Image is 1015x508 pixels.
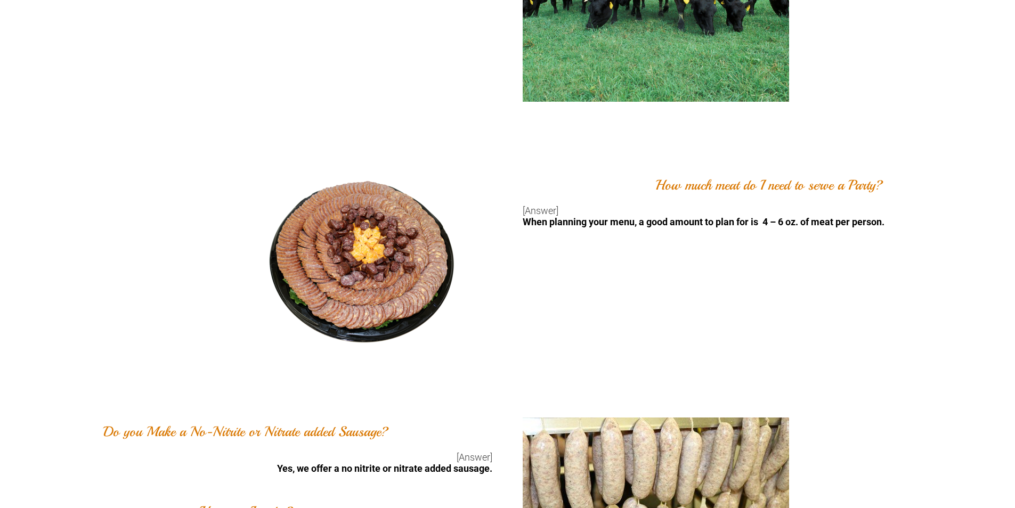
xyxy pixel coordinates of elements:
[226,171,492,348] img: download-1920w.png
[103,423,388,440] font: Do you Make a No-Nitrite or Nitrate added Sausage?
[523,216,1015,227] div: When planning your menu, a good amount to plan for is 4 – 6 oz. of meat per person.
[655,176,883,194] font: How much meat do I need to serve a Party?
[523,205,1015,227] div: [Answer]
[277,463,492,474] span: Yes, we offer a no nitrite or nitrate added sausage.
[457,452,492,463] span: [Answer]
